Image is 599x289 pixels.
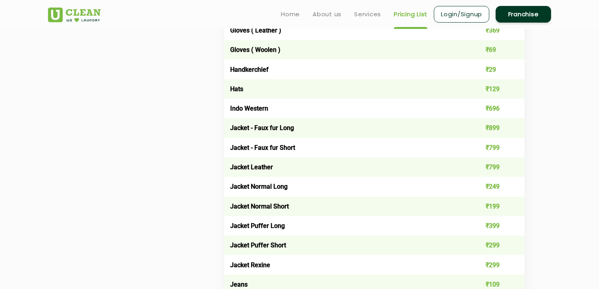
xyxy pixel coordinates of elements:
[224,59,465,79] td: Handkerchief
[465,255,525,274] td: ₹299
[224,235,465,255] td: Jacket Puffer Short
[224,216,465,235] td: Jacket Puffer Long
[465,21,525,40] td: ₹369
[465,99,525,118] td: ₹696
[224,255,465,274] td: Jacket Rexine
[394,10,427,19] a: Pricing List
[465,197,525,216] td: ₹199
[313,10,341,19] a: About us
[224,21,465,40] td: Gloves ( Leather )
[465,235,525,255] td: ₹299
[465,216,525,235] td: ₹399
[224,177,465,196] td: Jacket Normal Long
[465,157,525,177] td: ₹799
[465,177,525,196] td: ₹249
[48,8,101,22] img: UClean Laundry and Dry Cleaning
[465,59,525,79] td: ₹29
[354,10,381,19] a: Services
[465,40,525,59] td: ₹69
[496,6,551,23] a: Franchise
[224,99,465,118] td: Indo Western
[465,118,525,138] td: ₹899
[224,40,465,59] td: Gloves ( Woolen )
[224,157,465,177] td: Jacket Leather
[224,79,465,99] td: Hats
[224,197,465,216] td: Jacket Normal Short
[224,138,465,157] td: Jacket - Faux fur Short
[434,6,489,23] a: Login/Signup
[465,79,525,99] td: ₹129
[281,10,300,19] a: Home
[224,118,465,138] td: Jacket - Faux fur Long
[465,138,525,157] td: ₹799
